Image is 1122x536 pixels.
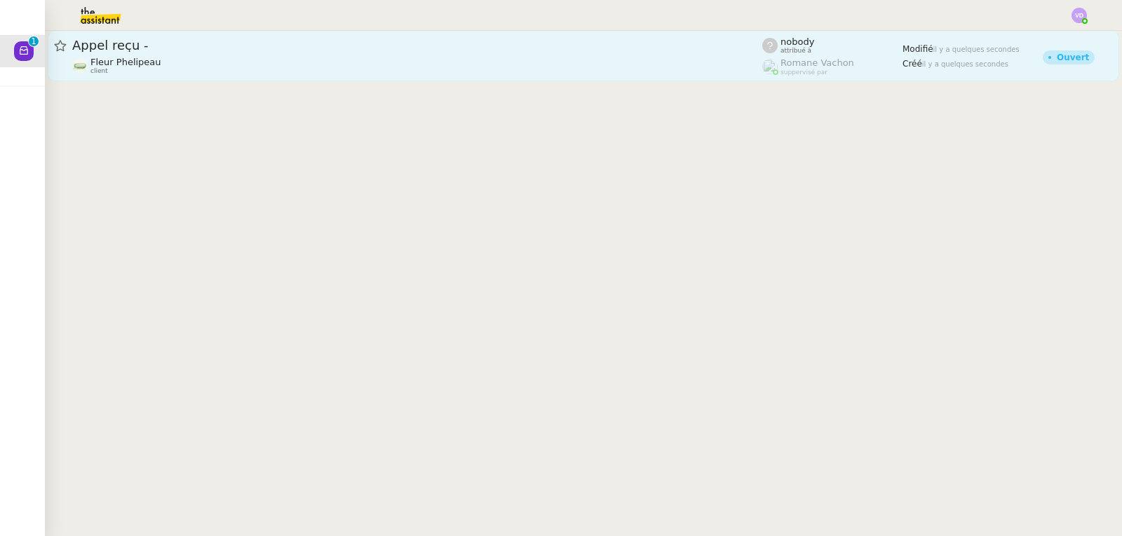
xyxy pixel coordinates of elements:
[90,67,108,75] span: client
[72,58,88,74] img: 7f9b6497-4ade-4d5b-ae17-2cbe23708554
[922,60,1008,68] span: il y a quelques secondes
[933,46,1020,53] span: il y a quelques secondes
[780,69,827,76] span: suppervisé par
[762,59,778,74] img: users%2FyQfMwtYgTqhRP2YHWHmG2s2LYaD3%2Favatar%2Fprofile-pic.png
[29,36,39,46] nz-badge-sup: 1
[762,36,903,55] app-user-label: attribué à
[1057,53,1089,62] div: Ouvert
[780,57,854,68] span: Romane Vachon
[903,59,922,69] span: Créé
[1072,8,1087,23] img: svg
[72,57,762,75] app-user-detailed-label: client
[72,39,762,52] span: Appel reçu -
[780,36,814,47] span: nobody
[762,57,903,76] app-user-label: suppervisé par
[780,47,811,55] span: attribué à
[903,44,933,54] span: Modifié
[31,36,36,49] p: 1
[90,57,161,67] span: Fleur Phelipeau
